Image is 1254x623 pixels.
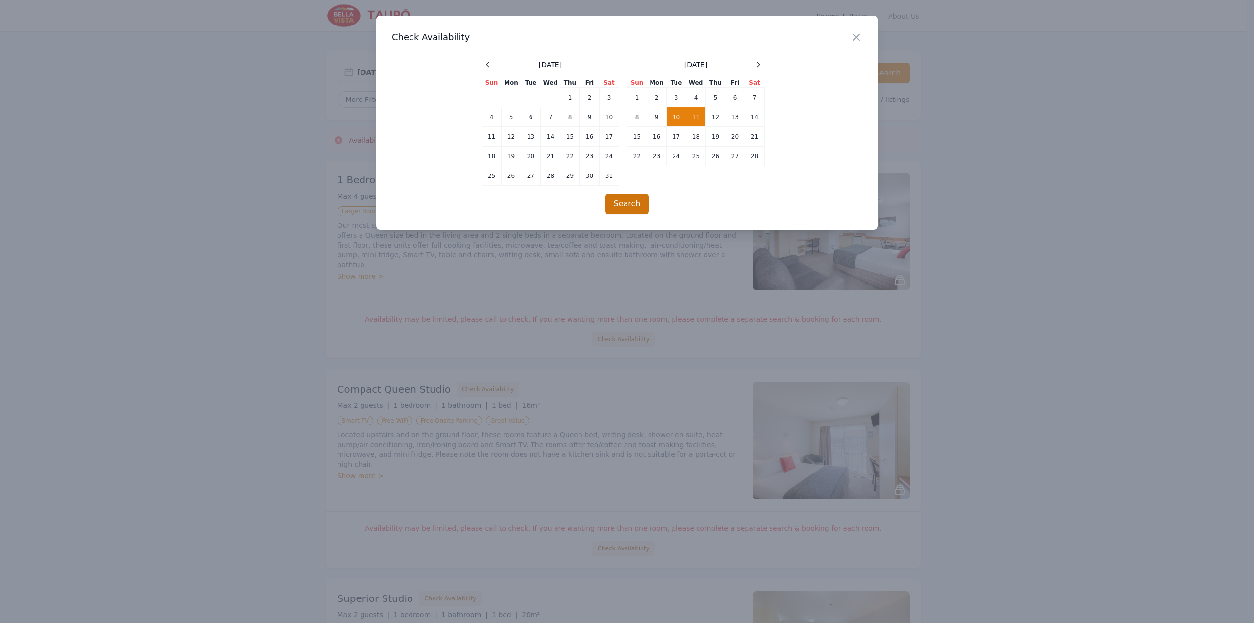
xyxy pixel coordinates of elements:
th: Sat [745,78,765,88]
td: 25 [686,147,706,166]
th: Tue [667,78,686,88]
td: 7 [745,88,765,107]
td: 28 [541,166,560,186]
td: 1 [627,88,647,107]
td: 30 [580,166,600,186]
td: 14 [745,107,765,127]
td: 12 [502,127,521,147]
td: 27 [725,147,745,166]
td: 28 [745,147,765,166]
td: 17 [667,127,686,147]
td: 16 [647,127,667,147]
td: 13 [725,107,745,127]
td: 5 [502,107,521,127]
td: 22 [627,147,647,166]
td: 23 [647,147,667,166]
td: 8 [560,107,580,127]
td: 24 [600,147,619,166]
td: 5 [706,88,725,107]
td: 17 [600,127,619,147]
td: 4 [686,88,706,107]
th: Fri [725,78,745,88]
td: 14 [541,127,560,147]
td: 7 [541,107,560,127]
td: 20 [521,147,541,166]
th: Thu [560,78,580,88]
td: 6 [725,88,745,107]
td: 11 [686,107,706,127]
td: 11 [482,127,502,147]
td: 19 [706,127,725,147]
td: 18 [482,147,502,166]
td: 9 [647,107,667,127]
span: [DATE] [684,60,707,70]
td: 10 [600,107,619,127]
td: 20 [725,127,745,147]
td: 25 [482,166,502,186]
th: Fri [580,78,600,88]
td: 15 [560,127,580,147]
td: 12 [706,107,725,127]
td: 21 [745,127,765,147]
td: 1 [560,88,580,107]
th: Mon [647,78,667,88]
td: 24 [667,147,686,166]
td: 13 [521,127,541,147]
button: Search [605,194,649,214]
th: Thu [706,78,725,88]
td: 15 [627,127,647,147]
td: 18 [686,127,706,147]
td: 8 [627,107,647,127]
h3: Check Availability [392,31,862,43]
th: Sun [627,78,647,88]
th: Mon [502,78,521,88]
td: 27 [521,166,541,186]
th: Wed [686,78,706,88]
td: 10 [667,107,686,127]
td: 26 [502,166,521,186]
td: 4 [482,107,502,127]
th: Sat [600,78,619,88]
td: 2 [580,88,600,107]
td: 22 [560,147,580,166]
td: 6 [521,107,541,127]
td: 21 [541,147,560,166]
span: [DATE] [539,60,562,70]
td: 29 [560,166,580,186]
th: Tue [521,78,541,88]
td: 19 [502,147,521,166]
td: 23 [580,147,600,166]
td: 2 [647,88,667,107]
td: 3 [667,88,686,107]
th: Sun [482,78,502,88]
td: 31 [600,166,619,186]
td: 16 [580,127,600,147]
th: Wed [541,78,560,88]
td: 26 [706,147,725,166]
td: 9 [580,107,600,127]
td: 3 [600,88,619,107]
